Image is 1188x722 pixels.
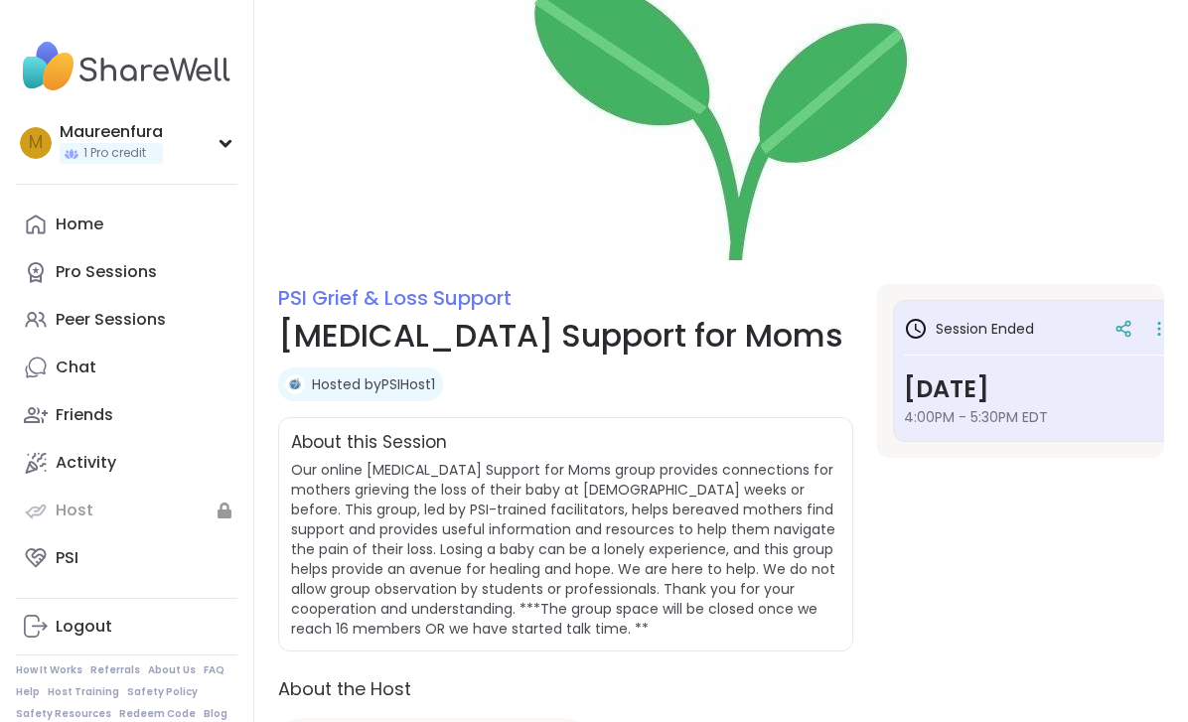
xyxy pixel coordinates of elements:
span: M [29,130,43,156]
h3: Session Ended [904,317,1034,341]
a: Hosted byPSIHost1 [312,374,435,394]
a: Safety Policy [127,685,198,699]
a: Logout [16,603,237,650]
div: Pro Sessions [56,261,157,283]
h2: About the Host [278,675,853,702]
div: Chat [56,357,96,378]
a: Host [16,487,237,534]
div: Peer Sessions [56,309,166,331]
span: 4:00PM - 5:30PM EDT [904,407,1173,427]
h1: [MEDICAL_DATA] Support for Moms [278,312,853,360]
a: Blog [204,707,227,721]
a: PSI [16,534,237,582]
a: PSI Grief & Loss Support [278,284,512,312]
a: Safety Resources [16,707,111,721]
a: Chat [16,344,237,391]
div: Friends [56,404,113,426]
div: PSI [56,547,78,569]
div: Home [56,214,103,235]
a: Referrals [90,663,140,677]
img: PSIHost1 [285,374,305,394]
a: Help [16,685,40,699]
a: Host Training [48,685,119,699]
img: ShareWell Nav Logo [16,32,237,101]
span: Our online [MEDICAL_DATA] Support for Moms group provides connections for mothers grieving the lo... [291,460,835,639]
a: Home [16,201,237,248]
a: Redeem Code [119,707,196,721]
a: Friends [16,391,237,439]
a: About Us [148,663,196,677]
h3: [DATE] [904,371,1173,407]
a: Peer Sessions [16,296,237,344]
div: Logout [56,616,112,638]
div: Activity [56,452,116,474]
a: Pro Sessions [16,248,237,296]
div: Maureenfura [60,121,163,143]
h2: About this Session [291,430,447,456]
div: Host [56,500,93,521]
span: 1 Pro credit [83,145,146,162]
a: How It Works [16,663,82,677]
a: FAQ [204,663,224,677]
a: Activity [16,439,237,487]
